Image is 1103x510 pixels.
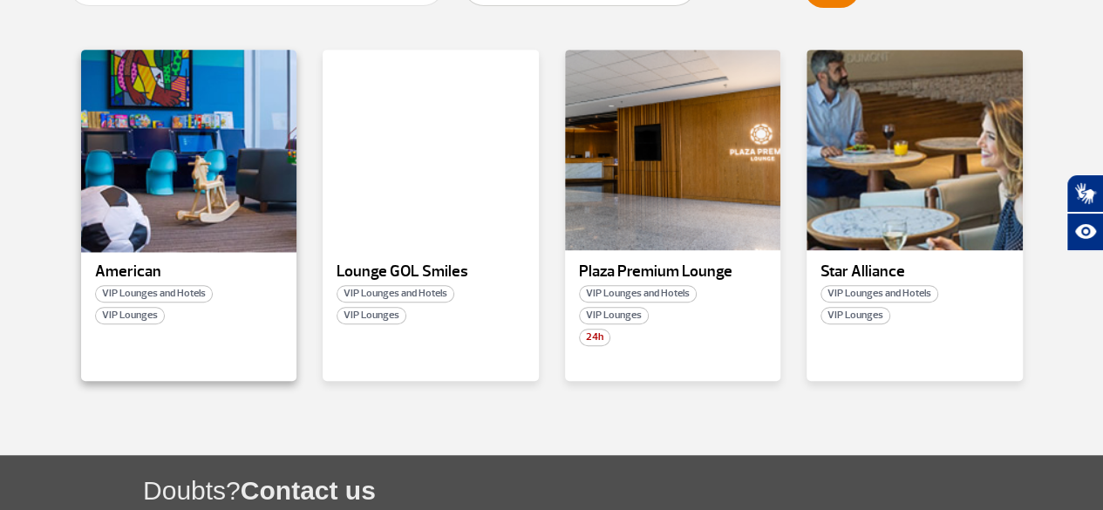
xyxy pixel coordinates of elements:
[241,476,376,505] span: Contact us
[820,307,890,324] span: VIP Lounges
[820,285,938,303] span: VIP Lounges and Hotels
[95,263,283,281] p: American
[820,263,1009,281] p: Star Alliance
[579,307,649,324] span: VIP Lounges
[579,329,610,346] span: 24h
[579,285,697,303] span: VIP Lounges and Hotels
[1066,213,1103,251] button: Abrir recursos assistivos.
[579,263,767,281] p: Plaza Premium Lounge
[1066,174,1103,213] button: Abrir tradutor de língua de sinais.
[95,307,165,324] span: VIP Lounges
[337,307,406,324] span: VIP Lounges
[95,285,213,303] span: VIP Lounges and Hotels
[337,285,454,303] span: VIP Lounges and Hotels
[143,473,1103,508] h1: Doubts?
[337,263,525,281] p: Lounge GOL Smiles
[1066,174,1103,251] div: Plugin de acessibilidade da Hand Talk.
